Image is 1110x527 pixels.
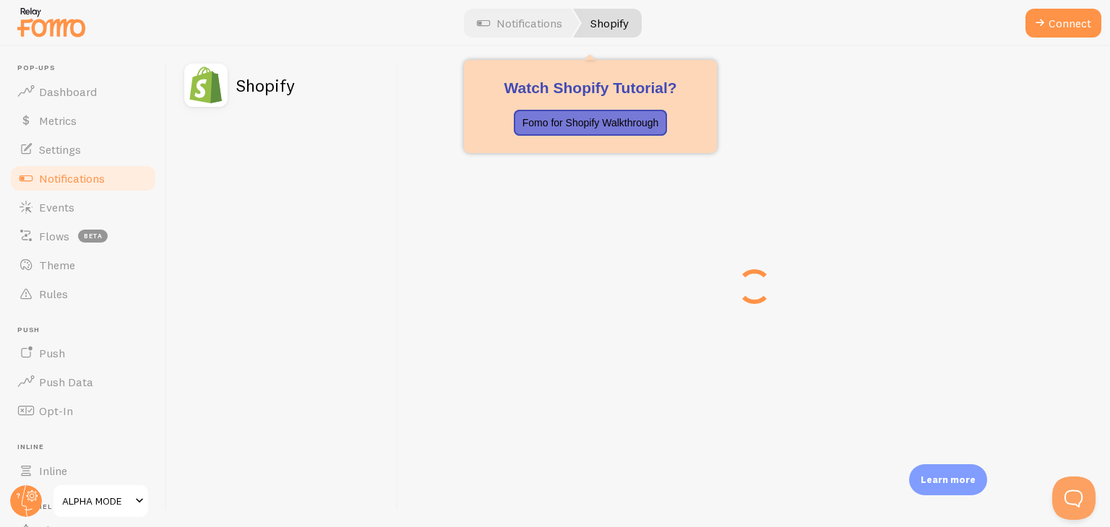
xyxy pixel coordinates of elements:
span: Dashboard [39,84,97,99]
span: Theme [39,258,75,272]
a: Dashboard [9,77,158,106]
span: Rules [39,287,68,301]
span: Inline [17,443,158,452]
iframe: Help Scout Beacon - Open [1052,476,1096,520]
a: Settings [9,135,158,164]
p: Learn more [921,473,976,487]
span: Metrics [39,113,77,128]
span: Inline [39,463,67,478]
a: Rules [9,279,158,308]
p: Fomo for Shopify Walkthrough [522,116,659,130]
a: Metrics [9,106,158,135]
a: Push [9,339,158,367]
img: fomo-relay-logo-orange.svg [15,4,87,40]
h2: Shopify [236,77,295,94]
a: Notifications [9,164,158,193]
span: Pop-ups [17,64,158,73]
span: Notifications [39,171,105,186]
a: Inline [9,456,158,485]
span: Events [39,200,74,214]
span: beta [78,230,108,243]
span: Flows [39,229,69,243]
a: Theme [9,251,158,279]
span: Opt-In [39,404,73,418]
a: Flows beta [9,222,158,251]
span: Settings [39,142,81,157]
img: fomo_icons_shopify.svg [184,64,228,107]
h2: Watch Shopify Tutorial? [481,77,700,98]
button: Fomo for Shopify Walkthrough [514,110,668,136]
span: ALPHA MODE [62,492,131,510]
a: ALPHA MODE [52,484,150,518]
div: Learn more [909,464,987,495]
a: Events [9,193,158,222]
span: Push [17,326,158,335]
span: Push [39,346,65,360]
span: Push Data [39,375,93,389]
a: Push Data [9,367,158,396]
a: Opt-In [9,396,158,425]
